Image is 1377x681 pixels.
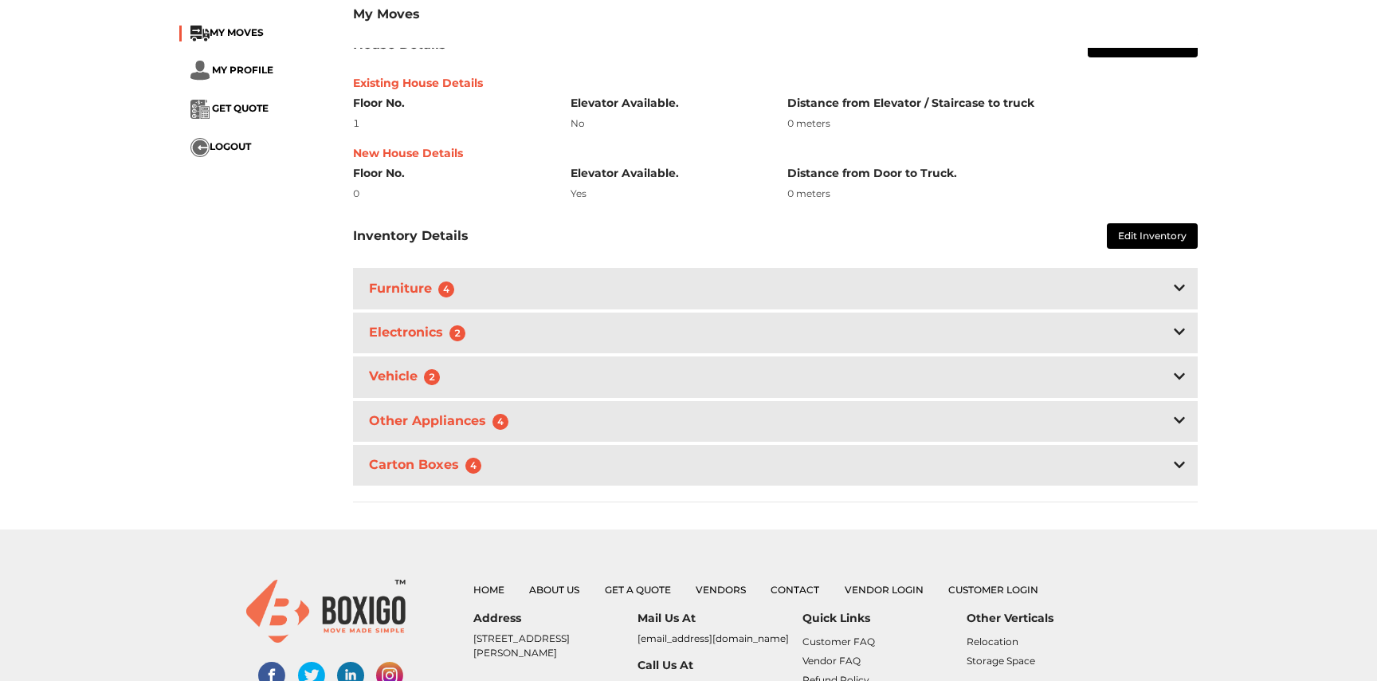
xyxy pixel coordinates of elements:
span: MY MOVES [210,26,264,38]
h3: Furniture [366,278,464,301]
span: MY PROFILE [212,64,273,76]
a: ... GET QUOTE [190,102,269,114]
a: Home [473,584,504,596]
h6: Distance from Door to Truck. [787,167,1198,180]
h3: Vehicle [366,365,449,388]
span: 4 [438,281,454,297]
h6: Floor No. [353,96,547,110]
img: boxigo_logo_small [246,580,406,643]
div: 0 meters [787,116,1198,131]
span: 4 [465,458,481,474]
a: Vendor FAQ [802,655,861,667]
a: ...MY MOVES [190,26,264,38]
span: 2 [424,369,440,385]
span: 2 [449,325,465,341]
h3: Inventory Details [353,228,469,243]
a: Vendor Login [845,584,924,596]
a: Customer Login [948,584,1038,596]
span: 4 [492,414,508,430]
h6: Other Verticals [967,612,1131,625]
div: No [571,116,764,131]
a: [EMAIL_ADDRESS][DOMAIN_NAME] [637,632,789,644]
a: Customer FAQ [802,636,875,648]
h6: Existing House Details [353,77,1198,90]
div: 0 [353,187,547,201]
div: 1 [353,116,547,131]
button: ...LOGOUT [190,138,251,157]
img: ... [190,138,210,157]
a: Storage Space [967,655,1035,667]
span: LOGOUT [210,140,251,152]
a: Get a Quote [605,584,671,596]
a: ... MY PROFILE [190,64,273,76]
div: Yes [571,187,764,201]
h6: Elevator Available. [571,167,764,180]
h6: Mail Us At [637,612,802,625]
h6: Distance from Elevator / Staircase to truck [787,96,1198,110]
img: ... [190,26,210,41]
h3: Electronics [366,321,475,344]
p: [STREET_ADDRESS][PERSON_NAME] [473,632,637,660]
h6: Quick Links [802,612,967,625]
h6: Address [473,612,637,625]
a: Contact [771,584,819,596]
img: ... [190,100,210,119]
a: About Us [529,584,579,596]
button: Edit Inventory [1107,223,1198,250]
h6: Elevator Available. [571,96,764,110]
h3: My Moves [353,6,1198,22]
a: Vendors [696,584,746,596]
div: 0 meters [787,187,1198,201]
img: ... [190,61,210,81]
a: Relocation [967,636,1018,648]
span: GET QUOTE [212,102,269,114]
h3: Other Appliances [366,410,518,433]
h6: Call Us At [637,659,802,672]
h6: New House Details [353,147,1198,160]
h6: Floor No. [353,167,547,180]
h3: Carton Boxes [366,454,491,477]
